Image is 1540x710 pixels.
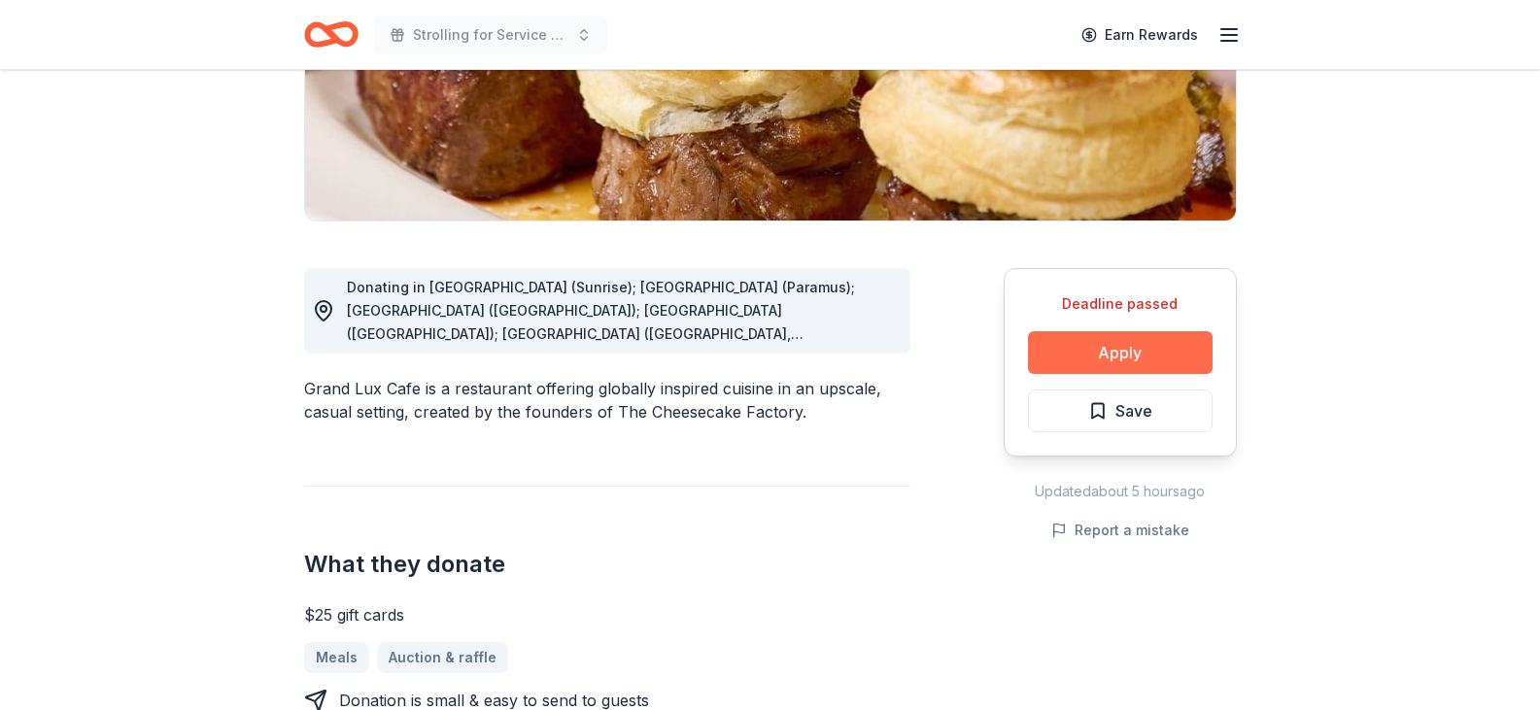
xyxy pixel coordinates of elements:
[374,16,607,54] button: Strolling for Service Dogs
[347,279,855,365] span: Donating in [GEOGRAPHIC_DATA] (Sunrise); [GEOGRAPHIC_DATA] (Paramus); [GEOGRAPHIC_DATA] ([GEOGRAP...
[377,642,508,673] a: Auction & raffle
[304,377,910,423] div: Grand Lux Cafe is a restaurant offering globally inspired cuisine in an upscale, casual setting, ...
[413,23,568,47] span: Strolling for Service Dogs
[304,642,369,673] a: Meals
[1028,331,1213,374] button: Apply
[304,549,910,580] h2: What they donate
[1028,389,1213,432] button: Save
[1070,17,1210,52] a: Earn Rewards
[1051,519,1189,542] button: Report a mistake
[1115,398,1152,423] span: Save
[304,603,910,626] div: $25 gift cards
[304,12,359,57] a: Home
[1028,292,1213,316] div: Deadline passed
[1004,480,1237,503] div: Updated about 5 hours ago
